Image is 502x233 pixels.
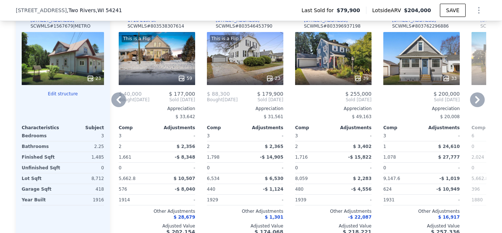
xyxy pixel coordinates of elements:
[471,133,474,138] span: 6
[304,23,361,29] div: SCWMLS # 803396937198
[423,131,460,141] div: -
[335,163,372,173] div: -
[265,144,283,149] span: $ 2,365
[353,176,372,181] span: $ 2,283
[257,91,283,97] span: $ 179,900
[247,195,283,205] div: -
[158,163,195,173] div: -
[22,131,61,141] div: Bedrooms
[22,141,61,152] div: Bathrooms
[265,176,283,181] span: $ 6,530
[119,223,195,229] div: Adjusted Value
[265,215,283,220] span: $ 1,301
[383,106,460,112] div: Appreciation
[471,176,488,181] span: 5,662.8
[383,125,422,131] div: Comp
[207,125,245,131] div: Comp
[158,131,195,141] div: -
[440,176,460,181] span: -$ 1,019
[301,7,337,14] span: Last Sold for
[263,187,283,192] span: -$ 1,124
[471,3,486,18] button: Show Options
[245,125,283,131] div: Adjustments
[64,152,104,162] div: 1,485
[207,91,230,97] span: $ 88,300
[295,97,372,103] span: Sold [DATE]
[64,163,104,173] div: 0
[207,187,215,192] span: 440
[295,165,298,170] span: 0
[207,155,219,160] span: 1,798
[207,106,283,112] div: Appreciation
[207,141,244,152] div: 2
[438,155,460,160] span: $ 27,777
[64,195,104,205] div: 1916
[119,133,122,138] span: 3
[176,114,195,119] span: $ 33,642
[238,97,283,103] span: Sold [DATE]
[333,125,372,131] div: Adjustments
[383,208,460,214] div: Other Adjustments
[383,187,392,192] span: 624
[22,173,61,184] div: Lot Sqft
[438,215,460,220] span: $ 16,917
[210,35,240,42] div: This is a Flip
[383,133,386,138] span: 3
[64,184,104,194] div: 418
[207,97,238,103] div: [DATE]
[383,97,460,103] span: Sold [DATE]
[383,141,420,152] div: 1
[67,7,122,14] span: , Two Rivers
[438,144,460,149] span: $ 24,610
[264,114,283,119] span: $ 31,561
[119,97,150,103] div: [DATE]
[207,223,283,229] div: Adjusted Value
[119,195,155,205] div: 1914
[335,131,372,141] div: -
[260,155,283,160] span: -$ 14,905
[64,141,104,152] div: 2.25
[119,155,131,160] span: 1,661
[348,155,372,160] span: -$ 15,822
[295,133,298,138] span: 3
[247,163,283,173] div: -
[16,7,67,14] span: [STREET_ADDRESS]
[178,75,192,82] div: 59
[63,125,104,131] div: Subject
[22,152,61,162] div: Finished Sqft
[119,165,122,170] span: 0
[295,155,308,160] span: 1,716
[392,23,449,29] div: SCWMLS # 803762296886
[207,97,223,103] span: Bought
[216,23,272,29] div: SCWMLS # 803546453790
[96,7,122,13] span: , WI 54241
[383,223,460,229] div: Adjusted Value
[158,195,195,205] div: -
[64,173,104,184] div: 8,712
[157,125,195,131] div: Adjustments
[442,75,457,82] div: 33
[119,106,195,112] div: Appreciation
[354,75,369,82] div: 39
[295,106,372,112] div: Appreciation
[471,187,480,192] span: 396
[383,176,400,181] span: 9,147.6
[119,208,195,214] div: Other Adjustments
[175,187,195,192] span: -$ 8,040
[119,91,141,97] span: $ 40,000
[119,141,155,152] div: 2
[207,195,244,205] div: 1929
[22,91,104,97] button: Edit structure
[383,165,386,170] span: 0
[404,7,431,13] span: $204,000
[22,125,63,131] div: Characteristics
[295,208,372,214] div: Other Adjustments
[471,165,474,170] span: 0
[471,155,484,160] span: 2,024
[173,176,195,181] span: $ 10,507
[353,144,372,149] span: $ 3,402
[207,133,210,138] span: 3
[119,125,157,131] div: Comp
[128,23,184,29] div: SCWMLS # 803538307614
[175,155,195,160] span: -$ 8,348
